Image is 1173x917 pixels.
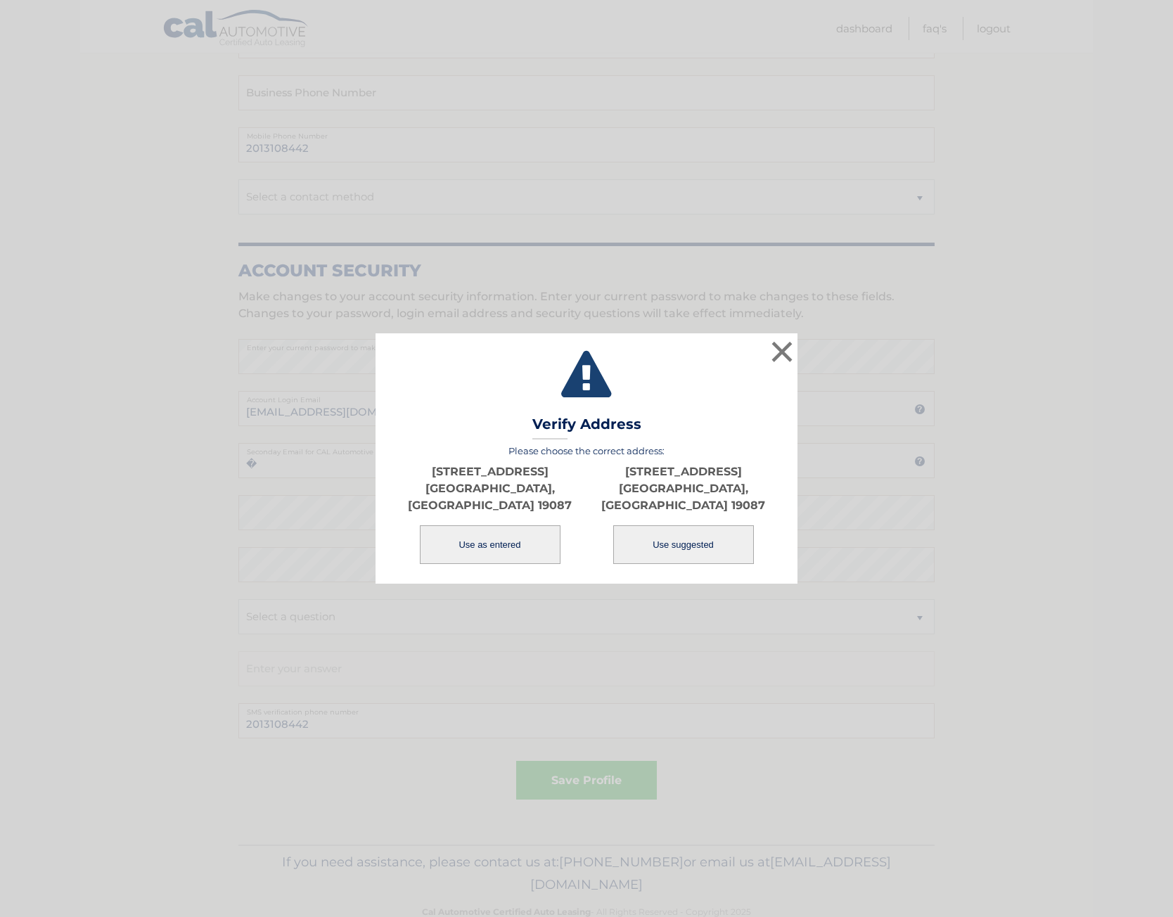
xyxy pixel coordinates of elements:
[420,525,560,564] button: Use as entered
[393,445,780,565] div: Please choose the correct address:
[768,338,796,366] button: ×
[532,416,641,440] h3: Verify Address
[613,525,754,564] button: Use suggested
[586,463,780,514] p: [STREET_ADDRESS] [GEOGRAPHIC_DATA], [GEOGRAPHIC_DATA] 19087
[393,463,586,514] p: [STREET_ADDRESS] [GEOGRAPHIC_DATA], [GEOGRAPHIC_DATA] 19087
